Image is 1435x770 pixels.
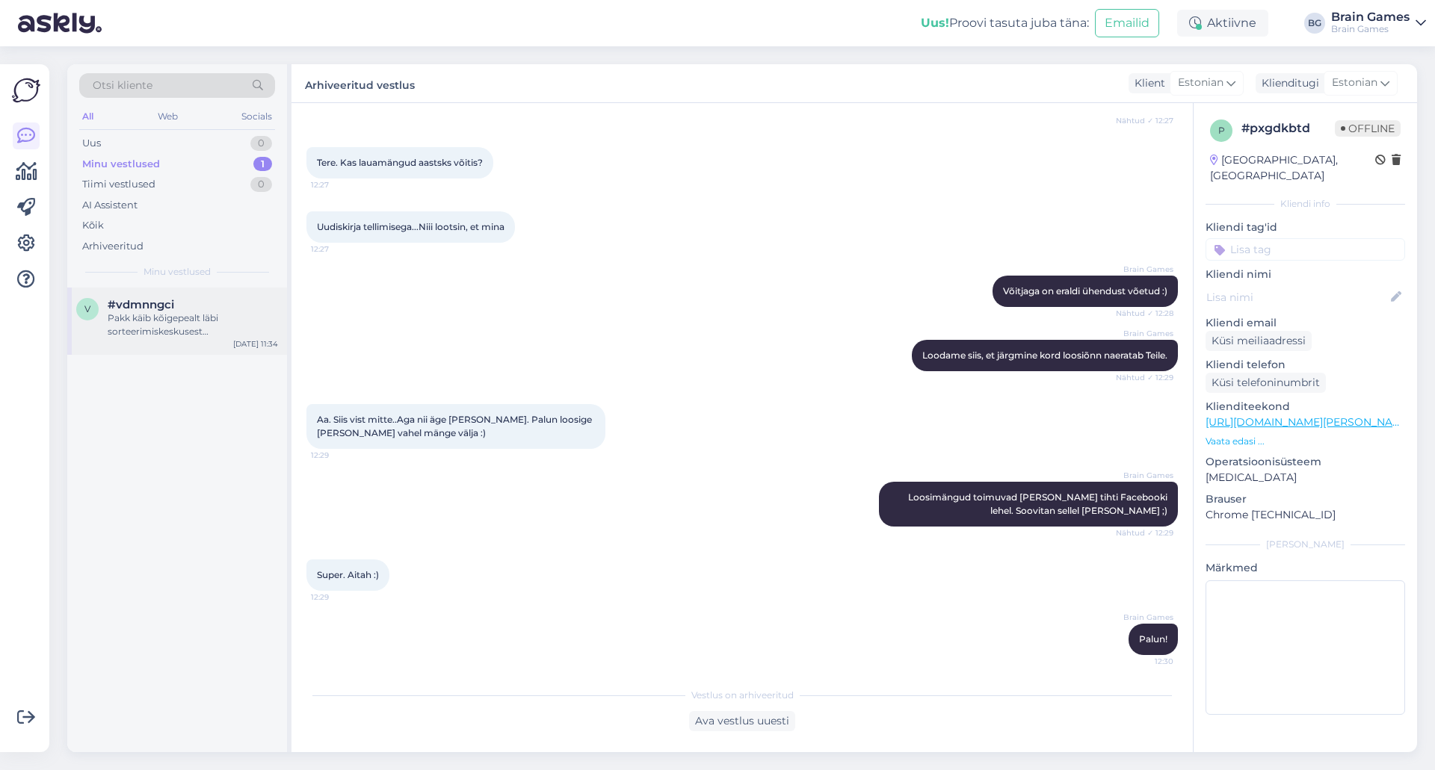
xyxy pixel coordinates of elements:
p: Operatsioonisüsteem [1206,454,1405,470]
span: Nähtud ✓ 12:29 [1116,372,1173,383]
div: AI Assistent [82,198,138,213]
span: #vdmnngci [108,298,174,311]
div: Web [155,107,181,126]
span: Nähtud ✓ 12:27 [1116,115,1173,126]
p: [MEDICAL_DATA] [1206,470,1405,485]
span: Loodame siis, et järgmine kord loosiõnn naeratab Teile. [922,350,1167,361]
div: Aktiivne [1177,10,1268,37]
div: Küsi telefoninumbrit [1206,373,1326,393]
span: Tere. Kas lauamängud aastsks võitis? [317,157,483,168]
div: Socials [238,107,275,126]
span: Aa. Siis vist mitte..Aga nii äge [PERSON_NAME]. Palun loosige [PERSON_NAME] vahel mänge välja :) [317,414,594,438]
div: Klient [1129,75,1165,91]
div: Arhiveeritud [82,239,143,254]
div: Uus [82,136,101,151]
div: 0 [250,177,272,192]
p: Kliendi telefon [1206,357,1405,373]
span: Võitjaga on eraldi ühendust võetud :) [1003,285,1167,296]
div: Brain Games [1331,11,1410,23]
span: Brain Games [1117,264,1173,275]
span: Nähtud ✓ 12:28 [1116,308,1173,319]
img: Askly Logo [12,76,40,105]
span: Estonian [1332,75,1377,91]
p: Vaata edasi ... [1206,435,1405,448]
div: Kliendi info [1206,197,1405,211]
div: Tiimi vestlused [82,177,155,192]
span: p [1218,125,1225,136]
span: Super. Aitah :) [317,569,379,580]
div: 0 [250,136,272,151]
b: Uus! [921,16,949,30]
span: Brain Games [1117,328,1173,339]
div: 1 [253,157,272,172]
div: All [79,107,96,126]
div: Kõik [82,218,104,233]
span: Minu vestlused [143,265,211,279]
div: Pakk käib kõigepealt läbi sorteerimiskeskusest [PERSON_NAME] siis asub sihtkohta [PERSON_NAME]. K... [108,311,278,338]
p: Klienditeekond [1206,399,1405,415]
span: Nähtud ✓ 12:29 [1116,527,1173,538]
p: Chrome [TECHNICAL_ID] [1206,507,1405,523]
span: 12:29 [311,592,367,603]
span: Offline [1335,120,1401,137]
div: [DATE] 11:34 [233,338,278,350]
div: BG [1304,13,1325,34]
a: [URL][DOMAIN_NAME][PERSON_NAME] [1206,415,1412,429]
div: [GEOGRAPHIC_DATA], [GEOGRAPHIC_DATA] [1210,152,1375,184]
div: Minu vestlused [82,157,160,172]
div: Ava vestlus uuesti [689,711,795,731]
span: 12:29 [311,450,367,461]
span: Estonian [1178,75,1223,91]
p: Brauser [1206,491,1405,507]
span: Brain Games [1117,470,1173,481]
button: Emailid [1095,9,1159,37]
p: Märkmed [1206,560,1405,576]
span: Otsi kliente [93,78,152,93]
div: # pxgdkbtd [1241,119,1335,137]
p: Kliendi tag'id [1206,220,1405,235]
span: Uudiskirja tellimisega...Niii lootsin, et mina [317,221,504,232]
span: Palun! [1139,633,1167,645]
span: 12:27 [311,179,367,190]
div: Klienditugi [1256,75,1319,91]
a: Brain GamesBrain Games [1331,11,1426,35]
span: 12:27 [311,243,367,255]
label: Arhiveeritud vestlus [305,73,415,93]
input: Lisa nimi [1206,289,1388,305]
div: Proovi tasuta juba täna: [921,14,1089,32]
input: Lisa tag [1206,238,1405,261]
div: Brain Games [1331,23,1410,35]
div: Küsi meiliaadressi [1206,331,1312,351]
p: Kliendi email [1206,315,1405,331]
span: Loosimängud toimuvad [PERSON_NAME] tihti Facebooki lehel. Soovitan sellel [PERSON_NAME] ;) [908,491,1170,516]
span: Brain Games [1117,612,1173,623]
span: Vestlus on arhiveeritud [691,689,794,702]
div: [PERSON_NAME] [1206,538,1405,551]
span: 12:30 [1117,656,1173,667]
p: Kliendi nimi [1206,267,1405,282]
span: v [84,303,90,314]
